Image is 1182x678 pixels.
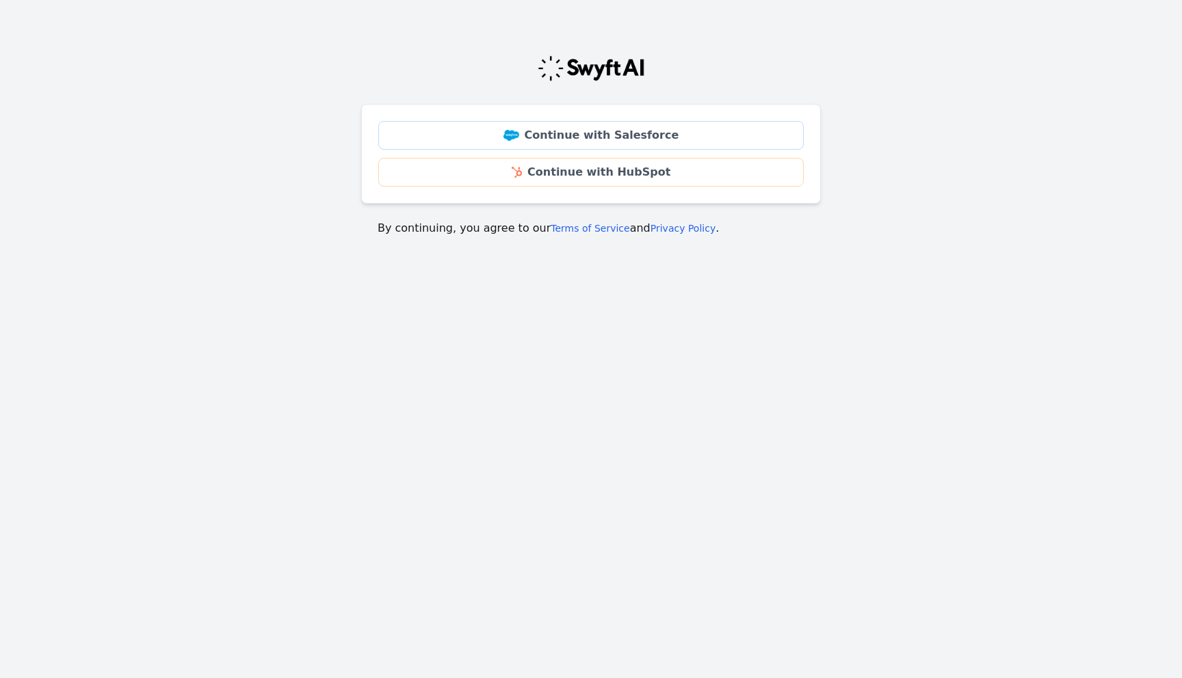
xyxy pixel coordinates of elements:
img: Swyft Logo [537,55,645,82]
p: By continuing, you agree to our and . [378,220,804,236]
a: Terms of Service [551,223,629,234]
a: Privacy Policy [651,223,715,234]
img: Salesforce [503,130,519,141]
a: Continue with HubSpot [378,158,804,187]
a: Continue with Salesforce [378,121,804,150]
img: HubSpot [512,167,522,178]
